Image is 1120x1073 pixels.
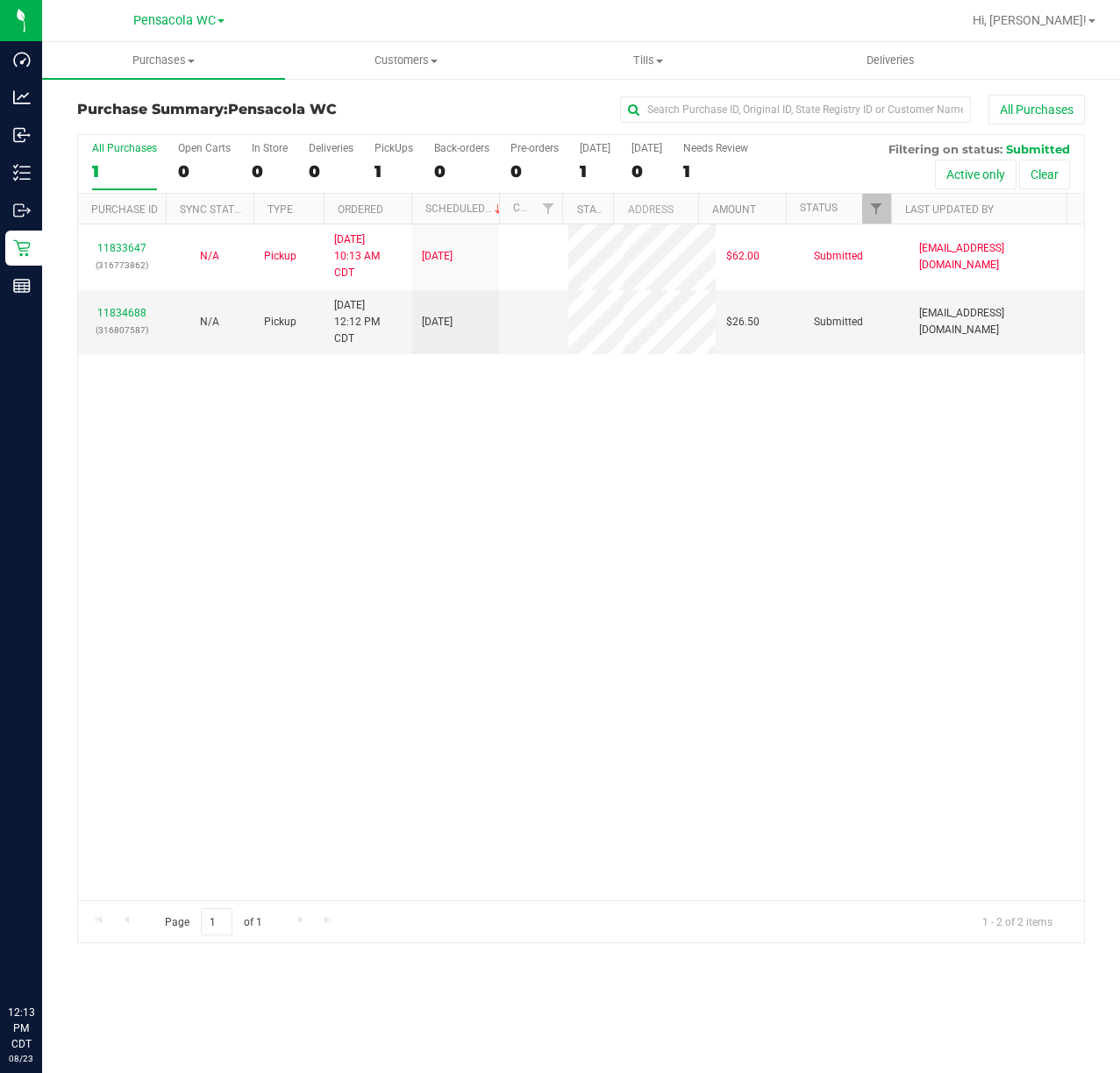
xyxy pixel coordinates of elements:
h3: Purchase Summary: [77,102,413,117]
div: [DATE] [631,142,662,154]
a: Deliveries [770,42,1013,79]
p: 12:13 PM CDT [8,1005,34,1052]
span: Customers [286,53,527,68]
span: Hi, [PERSON_NAME]! [973,13,1087,27]
a: 11834688 [97,307,146,319]
inline-svg: Outbound [13,202,31,219]
a: Purchases [42,42,285,79]
span: [EMAIL_ADDRESS][DOMAIN_NAME] [919,240,1074,274]
span: Pensacola WC [133,13,216,28]
iframe: Resource center [18,933,70,985]
inline-svg: Reports [13,277,31,295]
div: 0 [252,161,288,181]
div: 1 [92,161,157,181]
span: Tills [528,53,769,68]
a: Customers [285,42,528,79]
span: $62.00 [726,248,760,265]
a: Tills [527,42,770,79]
inline-svg: Dashboard [13,51,31,68]
a: Purchase ID [91,203,158,216]
span: $26.50 [726,314,760,330]
div: Pre-orders [510,142,559,154]
inline-svg: Retail [13,239,31,257]
div: 0 [434,161,489,181]
a: 11833647 [97,242,146,254]
div: All Purchases [92,142,157,154]
a: Sync Status [180,203,247,216]
div: 1 [580,161,610,181]
div: 0 [631,161,662,181]
span: Filtering on status: [888,142,1002,156]
span: Pensacola WC [228,101,337,117]
div: In Store [252,142,288,154]
span: Submitted [1006,142,1070,156]
button: N/A [200,314,219,330]
a: Amount [712,203,756,216]
div: PickUps [375,142,413,154]
inline-svg: Inventory [13,164,31,181]
div: Needs Review [683,142,748,154]
div: 1 [375,161,413,181]
span: Page of 1 [150,908,276,935]
button: N/A [200,248,219,265]
th: Address [613,194,698,224]
div: 0 [510,161,559,181]
p: (316773862) [89,257,155,274]
span: Submitted [814,314,863,330]
span: Submitted [814,248,863,265]
input: Search Purchase ID, Original ID, State Registry ID or Customer Name... [620,96,971,123]
div: 1 [683,161,748,181]
span: [DATE] [422,248,453,265]
div: Open Carts [178,142,231,154]
a: Filter [862,194,891,224]
span: Not Applicable [200,250,219,262]
span: Purchases [42,53,285,68]
a: Type [268,203,293,216]
div: 0 [178,161,231,181]
a: State Registry ID [577,203,669,216]
div: Back-orders [434,142,489,154]
span: [DATE] 12:12 PM CDT [334,297,401,348]
span: Deliveries [843,53,938,68]
span: [DATE] [422,314,453,330]
a: Ordered [338,203,383,216]
inline-svg: Inbound [13,126,31,144]
div: Deliveries [309,142,353,154]
p: 08/23 [8,1052,34,1065]
div: 0 [309,161,353,181]
inline-svg: Analytics [13,89,31,106]
span: Pickup [264,248,296,265]
a: Scheduled [425,203,505,215]
p: (316807587) [89,322,155,338]
a: Filter [533,194,562,224]
span: Not Applicable [200,316,219,328]
span: 1 - 2 of 2 items [968,908,1066,934]
div: [DATE] [580,142,610,154]
button: Active only [935,160,1017,189]
button: Clear [1019,160,1070,189]
span: [EMAIL_ADDRESS][DOMAIN_NAME] [919,305,1074,338]
span: [DATE] 10:13 AM CDT [334,231,401,282]
span: Pickup [264,314,296,330]
a: Customer [513,202,567,214]
a: Status [800,202,838,214]
button: All Purchases [988,95,1085,124]
input: 1 [201,908,232,935]
a: Last Updated By [905,203,994,216]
